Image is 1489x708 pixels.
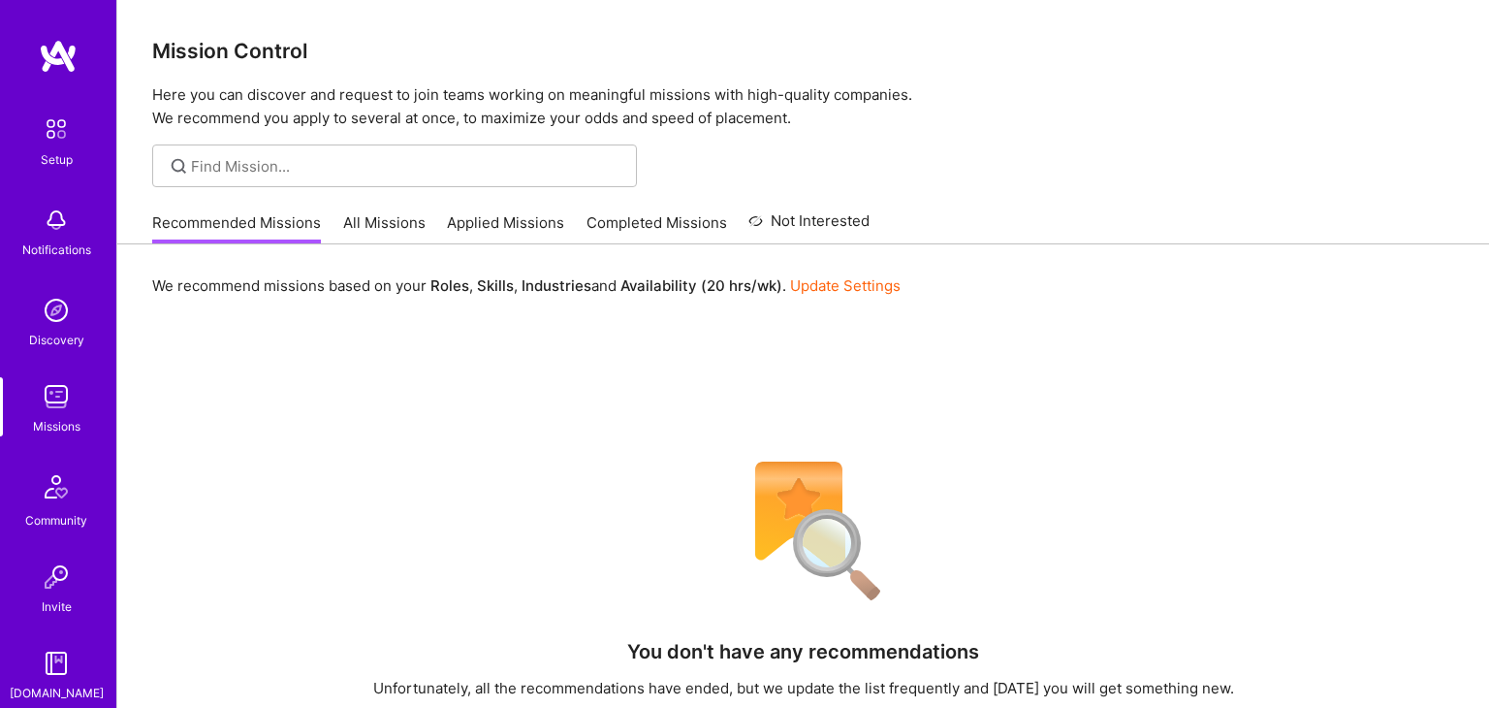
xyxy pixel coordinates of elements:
[477,276,514,295] b: Skills
[37,291,76,330] img: discovery
[152,212,321,244] a: Recommended Missions
[447,212,564,244] a: Applied Missions
[37,377,76,416] img: teamwork
[191,156,622,177] input: Find Mission...
[37,201,76,240] img: bell
[33,416,80,436] div: Missions
[343,212,426,244] a: All Missions
[627,640,979,663] h4: You don't have any recommendations
[373,678,1234,698] div: Unfortunately, all the recommendations have ended, but we update the list frequently and [DATE] y...
[36,109,77,149] img: setup
[586,212,727,244] a: Completed Missions
[10,683,104,703] div: [DOMAIN_NAME]
[42,596,72,617] div: Invite
[152,83,1454,130] p: Here you can discover and request to join teams working on meaningful missions with high-quality ...
[29,330,84,350] div: Discovery
[430,276,469,295] b: Roles
[37,558,76,596] img: Invite
[748,209,870,244] a: Not Interested
[620,276,782,295] b: Availability (20 hrs/wk)
[721,449,886,614] img: No Results
[152,39,1454,63] h3: Mission Control
[37,644,76,683] img: guide book
[39,39,78,74] img: logo
[168,155,190,177] i: icon SearchGrey
[22,240,91,260] div: Notifications
[152,275,901,296] p: We recommend missions based on your , , and .
[790,276,901,295] a: Update Settings
[41,149,73,170] div: Setup
[522,276,591,295] b: Industries
[33,464,79,510] img: Community
[25,510,87,531] div: Community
